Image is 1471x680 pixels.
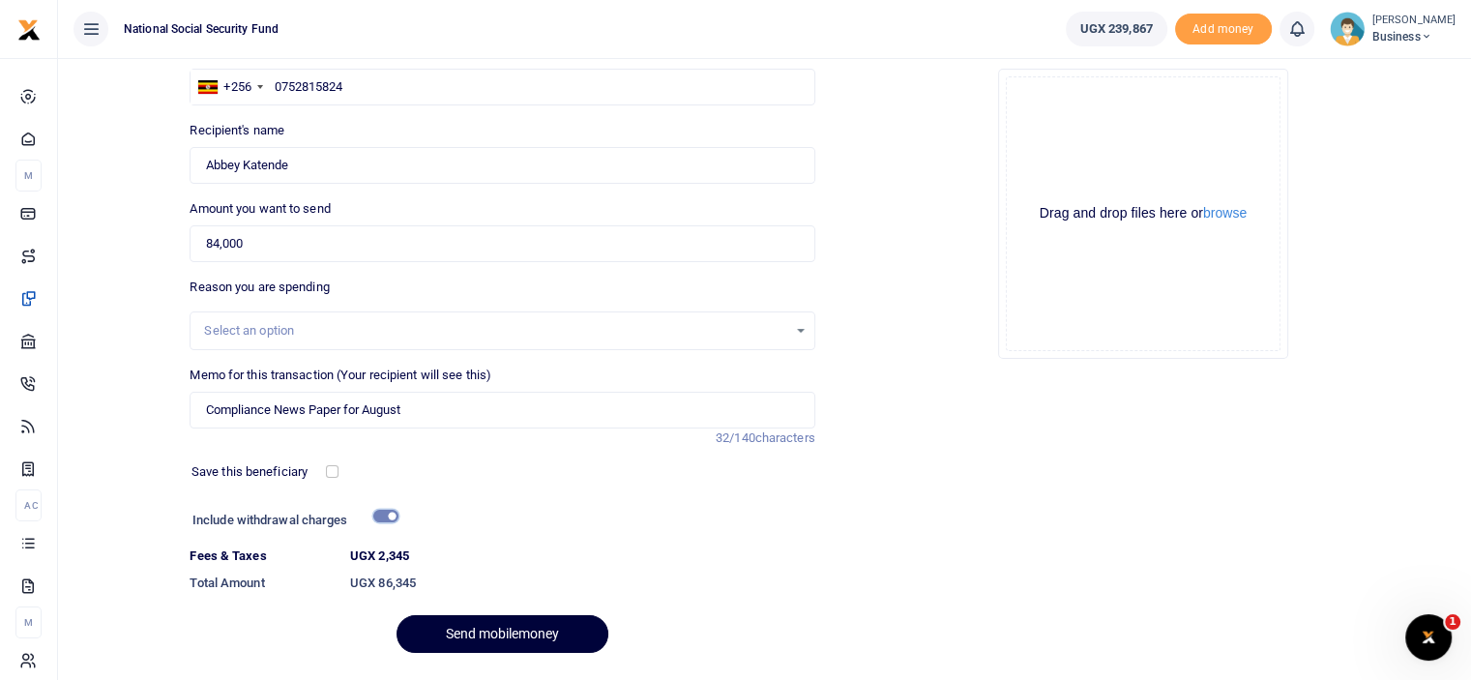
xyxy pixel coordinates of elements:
label: UGX 2,345 [350,547,409,566]
label: Memo for this transaction (Your recipient will see this) [190,366,491,385]
div: +256 [223,77,250,97]
span: 1 [1445,614,1460,630]
input: Enter extra information [190,392,814,429]
h6: Total Amount [190,576,335,591]
span: UGX 239,867 [1080,19,1153,39]
a: Add money [1175,20,1272,35]
input: Loading name... [190,147,814,184]
li: Ac [15,489,42,521]
a: UGX 239,867 [1066,12,1167,46]
dt: Fees & Taxes [182,547,342,566]
span: Add money [1175,14,1272,45]
li: M [15,160,42,192]
li: Toup your wallet [1175,14,1272,45]
button: browse [1203,206,1247,220]
img: profile-user [1330,12,1365,46]
small: [PERSON_NAME] [1372,13,1456,29]
a: logo-small logo-large logo-large [17,21,41,36]
span: Business [1372,28,1456,45]
label: Save this beneficiary [191,462,308,482]
input: UGX [190,225,814,262]
iframe: Intercom live chat [1405,614,1452,661]
img: logo-small [17,18,41,42]
input: Enter phone number [190,69,814,105]
h6: Include withdrawal charges [192,513,390,528]
div: Select an option [204,321,786,340]
div: Drag and drop files here or [1007,204,1280,222]
span: characters [755,430,815,445]
div: Uganda: +256 [191,70,268,104]
label: Recipient's name [190,121,284,140]
li: M [15,606,42,638]
div: File Uploader [998,69,1288,359]
a: profile-user [PERSON_NAME] Business [1330,12,1456,46]
label: Reason you are spending [190,278,329,297]
span: 32/140 [716,430,755,445]
span: National Social Security Fund [116,20,286,38]
label: Amount you want to send [190,199,330,219]
button: Send mobilemoney [397,615,608,653]
h6: UGX 86,345 [350,576,815,591]
li: Wallet ballance [1058,12,1175,46]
